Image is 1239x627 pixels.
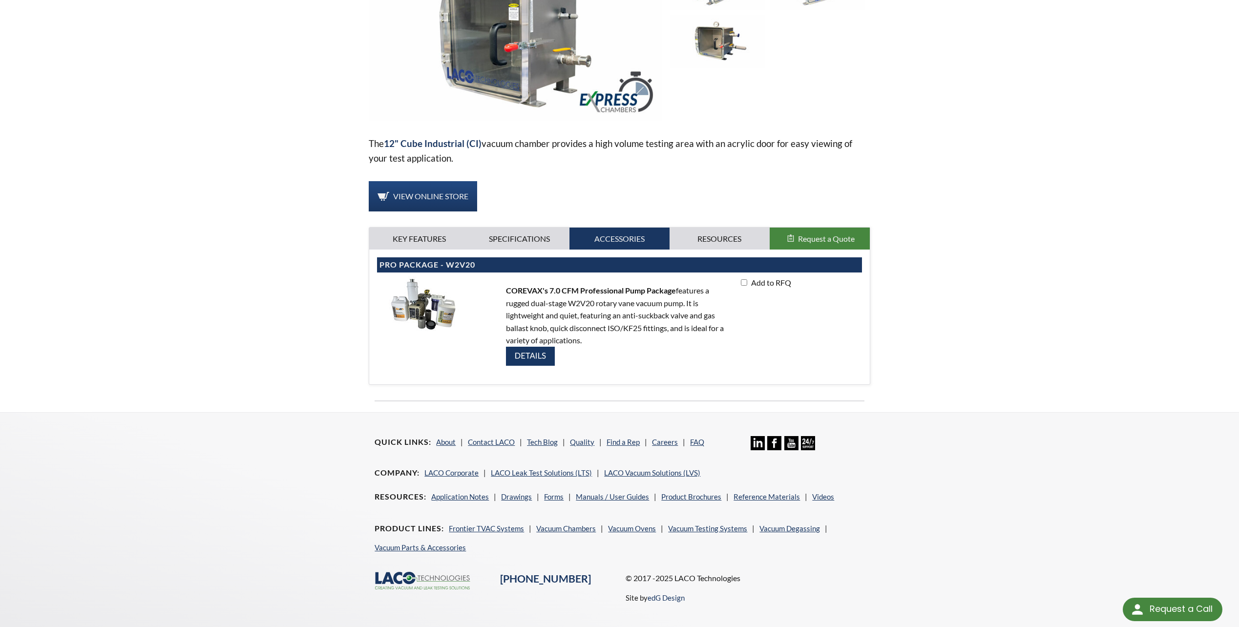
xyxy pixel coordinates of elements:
a: [PHONE_NUMBER] [500,572,591,585]
a: Drawings [501,492,532,501]
p: © 2017 -2025 LACO Technologies [626,572,864,585]
a: Forms [544,492,564,501]
img: 24/7 Support Icon [801,436,815,450]
a: Product Brochures [661,492,721,501]
strong: 12" Cube Industrial (CI) [384,138,482,149]
button: Request a Quote [770,228,870,250]
img: LVC121212-3122-CI, port side [670,15,765,68]
a: Videos [812,492,834,501]
a: edG Design [648,593,685,602]
span: Request a Quote [798,234,855,243]
a: LACO Leak Test Solutions (LTS) [491,468,592,477]
a: Tech Blog [527,438,558,446]
span: Add to RFQ [749,278,791,287]
p: features a rugged dual-stage W2V20 rotary vane vacuum pump. It is lightweight and quiet, featurin... [506,284,733,369]
span: View Online Store [393,191,468,201]
a: Find a Rep [607,438,640,446]
a: FAQ [690,438,704,446]
a: View Online Store [369,181,477,211]
img: Details-button.jpg [506,347,555,366]
h4: Company [375,468,420,478]
strong: COREVAX's 7.0 CFM Professional Pump Package [506,286,676,295]
p: The vacuum chamber provides a high volume testing area with an acrylic door for easy viewing of y... [369,136,870,166]
a: Vacuum Ovens [608,524,656,533]
p: Site by [626,592,685,604]
h4: Pro Package - W2V20 [379,260,859,270]
a: Vacuum Degassing [759,524,820,533]
a: Careers [652,438,678,446]
a: Manuals / User Guides [576,492,649,501]
h4: Quick Links [375,437,431,447]
div: Request a Call [1123,598,1222,621]
a: 24/7 Support [801,443,815,452]
a: LACO Vacuum Solutions (LVS) [604,468,700,477]
a: Contact LACO [468,438,515,446]
a: About [436,438,456,446]
h4: Resources [375,492,426,502]
a: Accessories [569,228,670,250]
a: Application Notes [431,492,489,501]
a: Reference Materials [734,492,800,501]
img: round button [1130,602,1145,617]
img: PPW2V20.jpg [377,276,475,332]
a: Vacuum Testing Systems [668,524,747,533]
a: Specifications [469,228,569,250]
a: Quality [570,438,594,446]
a: Resources [670,228,770,250]
input: Add to RFQ [741,279,747,286]
a: Vacuum Parts & Accessories [375,543,466,552]
div: Request a Call [1150,598,1213,620]
a: Key Features [369,228,469,250]
a: Vacuum Chambers [536,524,596,533]
a: Frontier TVAC Systems [449,524,524,533]
a: LACO Corporate [424,468,479,477]
h4: Product Lines [375,523,444,534]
